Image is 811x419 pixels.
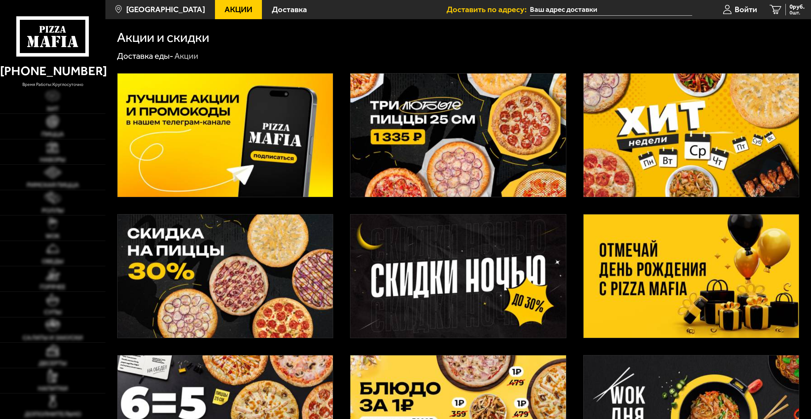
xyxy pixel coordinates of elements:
span: Римская пицца [27,182,79,188]
span: Обеды [42,258,64,265]
div: Акции [174,50,198,61]
span: Наборы [40,157,65,163]
span: Войти [735,5,757,13]
input: Ваш адрес доставки [530,4,692,16]
span: Хит [47,106,59,112]
span: Пицца [42,131,64,137]
span: Десерты [39,360,67,367]
span: Акции [225,5,252,13]
h1: Акции и скидки [117,31,209,44]
span: Дополнительно [25,411,81,417]
a: Доставка еды- [117,51,173,61]
span: Доставка [272,5,307,13]
span: [GEOGRAPHIC_DATA] [126,5,205,13]
span: Доставить по адресу: [447,5,530,13]
span: WOK [46,233,60,239]
span: 0 шт. [790,10,805,15]
span: Роллы [42,207,64,214]
span: 0 руб. [790,4,805,10]
span: Напитки [38,385,68,392]
span: Горячее [40,284,65,290]
span: Супы [44,309,62,315]
span: Салаты и закуски [23,335,83,341]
